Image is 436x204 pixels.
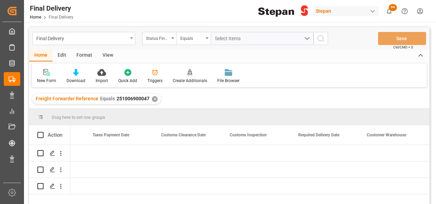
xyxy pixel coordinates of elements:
div: Action [48,132,62,138]
span: Customs Inspection [230,133,267,137]
button: Save [378,32,426,45]
div: View [97,50,118,61]
div: Import [96,78,108,84]
div: Format [71,50,97,61]
div: Download [66,78,85,84]
div: Press SPACE to select this row. [29,145,70,161]
button: open menu [142,32,177,45]
button: Stepan [313,4,381,18]
span: Drag here to set row groups [52,115,105,120]
div: Press SPACE to select this row. [29,161,70,178]
button: show 64 new notifications [381,3,397,19]
button: open menu [177,32,211,45]
span: Customs Clearance Date [161,133,206,137]
div: New Form [37,78,56,84]
div: Status Final Delivery [146,34,169,42]
div: Press SPACE to select this row. [29,178,70,194]
button: open menu [33,32,135,45]
span: 251006900047 [117,96,149,101]
span: Taxes Payment Date [93,133,129,137]
div: Stepan [313,6,379,16]
span: Customer Warehouse [367,133,406,137]
span: Select Items [215,36,244,41]
div: Equals [180,34,204,42]
div: Final Delivery [30,3,73,13]
div: Final Delivery [36,34,128,42]
div: File Browser [217,78,240,84]
div: ✕ [152,96,158,102]
span: Equals [100,96,115,101]
button: search button [314,32,328,45]
div: Triggers [147,78,162,84]
a: Home [30,15,41,20]
button: Help Center [397,3,412,19]
span: Ctrl/CMD + S [393,45,413,50]
div: Quick Add [118,78,137,84]
span: Required Delivery Date [298,133,339,137]
img: Stepan_Company_logo.svg.png_1713531530.png [258,5,308,17]
div: Edit [52,50,71,61]
div: Home [29,50,52,61]
span: 64 [389,4,397,11]
div: Create Additionals [173,78,207,84]
button: open menu [211,32,314,45]
span: Freight Forwarder Reference [36,96,98,101]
